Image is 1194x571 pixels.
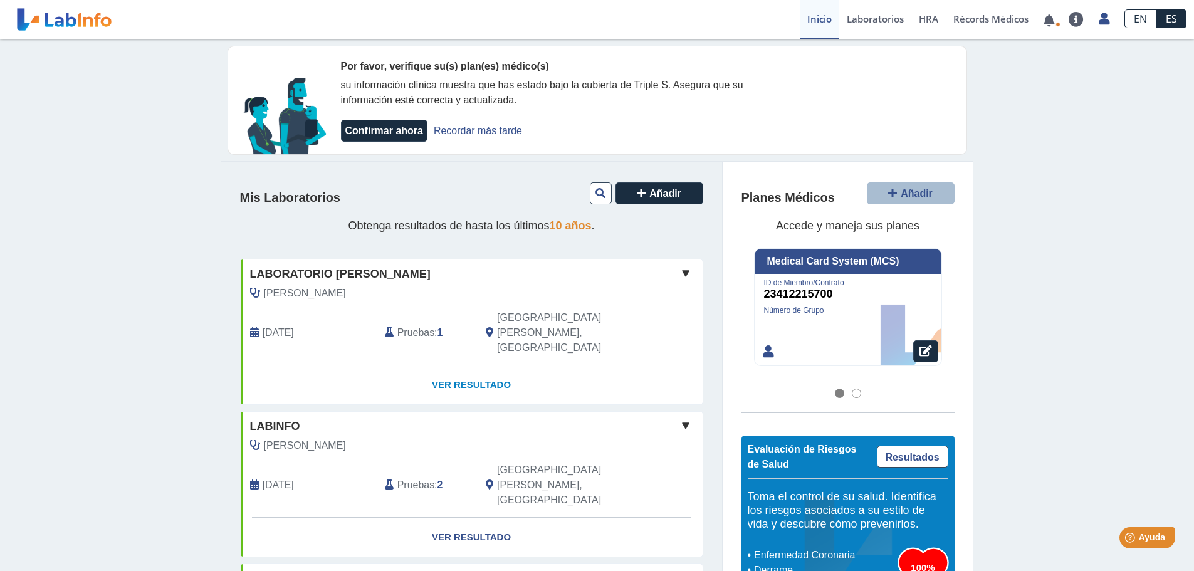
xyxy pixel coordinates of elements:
span: HRA [919,13,938,25]
span: San Juan, PR [497,310,636,355]
span: Evaluación de Riesgos de Salud [748,444,857,469]
a: EN [1124,9,1156,28]
button: Añadir [615,182,703,204]
b: 2 [437,479,443,490]
a: ES [1156,9,1186,28]
span: Accede y maneja sus planes [776,219,919,232]
div: : [375,310,476,355]
a: Ver Resultado [241,365,703,405]
span: Arocho Ramos, Bienvenida [264,438,346,453]
span: su información clínica muestra que has estado bajo la cubierta de Triple S. Asegura que su inform... [341,80,743,105]
span: 2025-08-18 [263,325,294,340]
span: labinfo [250,418,300,435]
button: Confirmar ahora [341,120,427,142]
a: Resultados [877,446,948,468]
iframe: Help widget launcher [1082,522,1180,557]
span: Pruebas [397,325,434,340]
h4: Mis Laboratorios [240,191,340,206]
div: Por favor, verifique su(s) plan(es) médico(s) [341,59,786,74]
span: Francia Perez, Mario [264,286,346,301]
span: San Juan, PR [497,463,636,508]
b: 1 [437,327,443,338]
li: Enfermedad Coronaria [751,548,898,563]
a: Ver Resultado [241,518,703,557]
span: 2021-06-28 [263,478,294,493]
h5: Toma el control de su salud. Identifica los riesgos asociados a su estilo de vida y descubre cómo... [748,490,948,531]
span: 10 años [550,219,592,232]
h4: Planes Médicos [741,191,835,206]
span: Añadir [649,188,681,199]
span: Obtenga resultados de hasta los últimos . [348,219,594,232]
button: Añadir [867,182,955,204]
span: Laboratorio [PERSON_NAME] [250,266,431,283]
div: : [375,463,476,508]
span: Añadir [901,188,933,199]
span: Pruebas [397,478,434,493]
a: Recordar más tarde [434,125,522,136]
